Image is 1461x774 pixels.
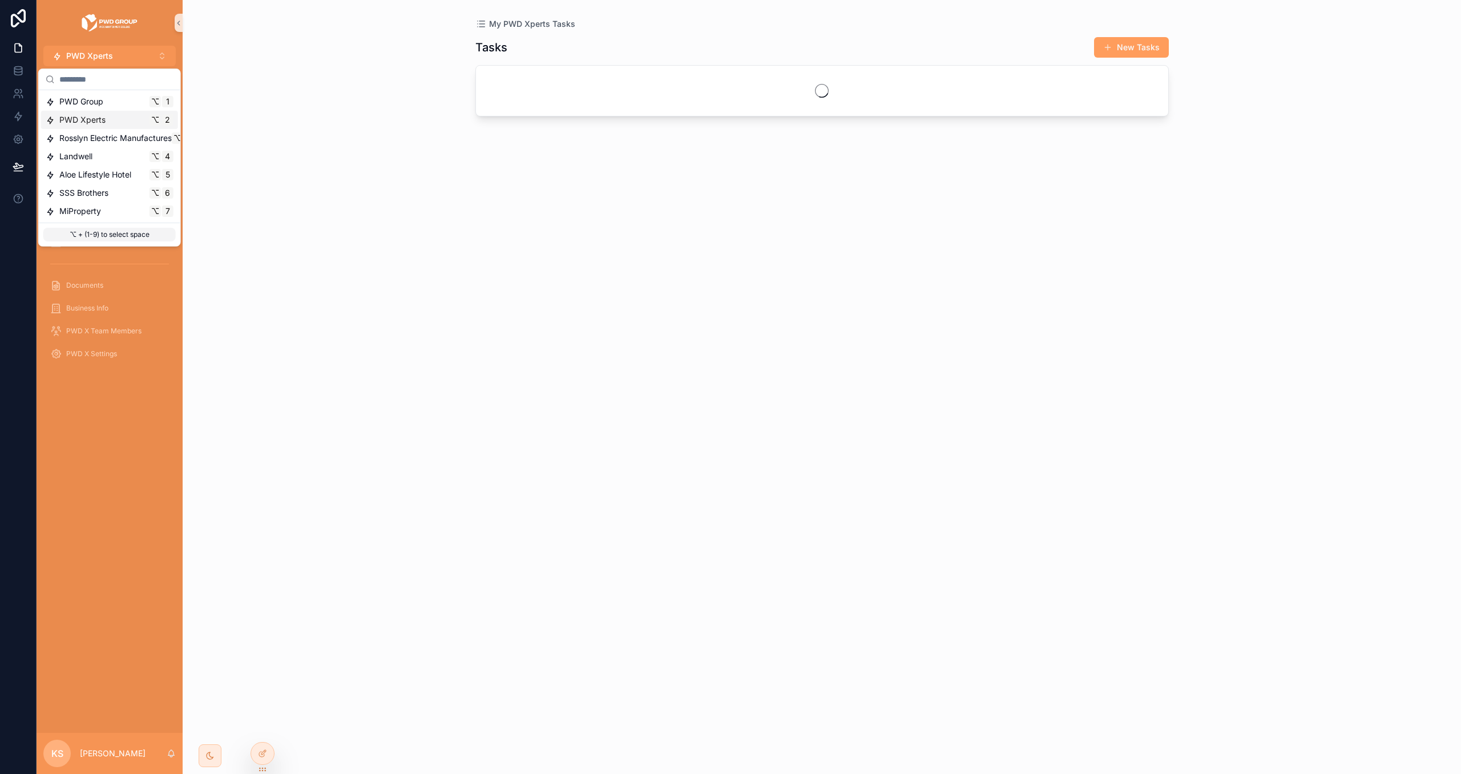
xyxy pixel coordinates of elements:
a: Documents [43,275,176,296]
a: PWD X Team Members [43,321,176,341]
span: ⌥ [151,115,160,124]
span: My PWD Xperts Tasks [489,18,575,30]
span: SSS Brothers [59,187,108,199]
span: Rosslyn Electric Manufactures [59,132,172,144]
span: 1 [163,97,172,106]
span: ⌥ [151,170,160,179]
span: Aloe Lifestyle Hotel [59,169,131,180]
span: 5 [163,170,172,179]
span: 4 [163,152,172,161]
span: Business Info [66,304,108,313]
span: PWD X Team Members [66,326,142,336]
p: [PERSON_NAME] [80,748,146,759]
h1: Tasks [475,39,507,55]
a: Business Info [43,298,176,319]
span: 6 [163,188,172,197]
div: scrollable content [37,66,183,379]
img: App logo [81,14,138,32]
span: 7 [163,207,172,216]
button: New Tasks [1094,37,1169,58]
a: PWD X Settings [43,344,176,364]
span: PWD Group [59,96,103,107]
span: ⌥ [151,188,160,197]
span: PWD X Settings [66,349,117,358]
a: My PWD Xperts Tasks [475,18,575,30]
span: ⌥ [151,152,160,161]
div: Suggestions [39,90,180,223]
span: PWD Xperts [59,114,106,126]
span: ⌥ [151,97,160,106]
span: KS [51,747,63,760]
span: 2 [163,115,172,124]
span: Documents [66,281,103,290]
p: ⌥ + (1-9) to select space [43,228,176,241]
span: MiProperty [59,205,101,217]
span: ⌥ [173,134,182,143]
span: Landwell [59,151,92,162]
span: ⌥ [151,207,160,216]
span: PWD Xperts [66,50,113,62]
button: Select Button [43,46,176,66]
